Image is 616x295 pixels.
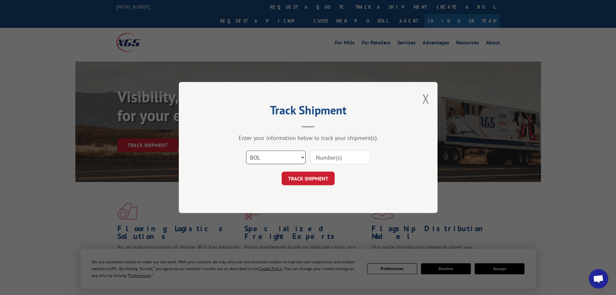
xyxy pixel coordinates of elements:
div: Open chat [589,269,608,289]
button: TRACK SHIPMENT [282,172,335,185]
button: Close modal [422,90,429,107]
div: Enter your information below to track your shipment(s). [211,134,405,142]
input: Number(s) [310,151,370,164]
h2: Track Shipment [211,106,405,118]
